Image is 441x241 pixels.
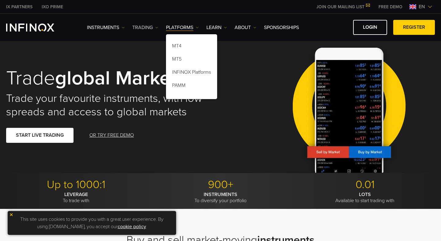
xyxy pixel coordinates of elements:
[206,24,227,31] a: Learn
[393,20,435,35] a: REGISTER
[353,20,387,35] a: LOGIN
[9,213,13,217] img: yellow close icon
[151,178,291,191] p: 900+
[64,191,88,198] strong: LEVERAGE
[166,24,199,31] a: PLATFORMS
[118,224,146,230] a: cookie policy
[264,24,299,31] a: SPONSORSHIPS
[416,3,428,10] span: en
[55,66,187,90] strong: global markets
[89,128,134,143] a: OR TRY FREE DEMO
[374,4,407,10] a: INFINOX MENU
[166,54,217,67] a: MT5
[6,24,69,32] a: INFINOX Logo
[204,191,237,198] strong: INSTRUMENTS
[87,24,125,31] a: Instruments
[132,24,158,31] a: TRADING
[295,191,435,204] p: Available to start trading with
[2,4,37,10] a: INFINOX
[11,214,173,232] p: This site uses cookies to provide you with a great user experience. By using [DOMAIN_NAME], you a...
[151,191,291,204] p: To diversify your portfolio
[37,4,68,10] a: INFINOX
[166,40,217,54] a: MT4
[6,92,212,119] h2: Trade your favourite instruments, with low spreads and access to global markets
[166,80,217,93] a: PAMM
[166,67,217,80] a: INFINOX Platforms
[6,191,146,204] p: To trade with
[6,68,212,89] h1: Trade
[312,4,374,9] a: JOIN OUR MAILING LIST
[295,178,435,191] p: 0.01
[235,24,256,31] a: ABOUT
[6,128,73,143] a: START LIVE TRADING
[359,191,371,198] strong: LOTS
[6,178,146,191] p: Up to 1000:1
